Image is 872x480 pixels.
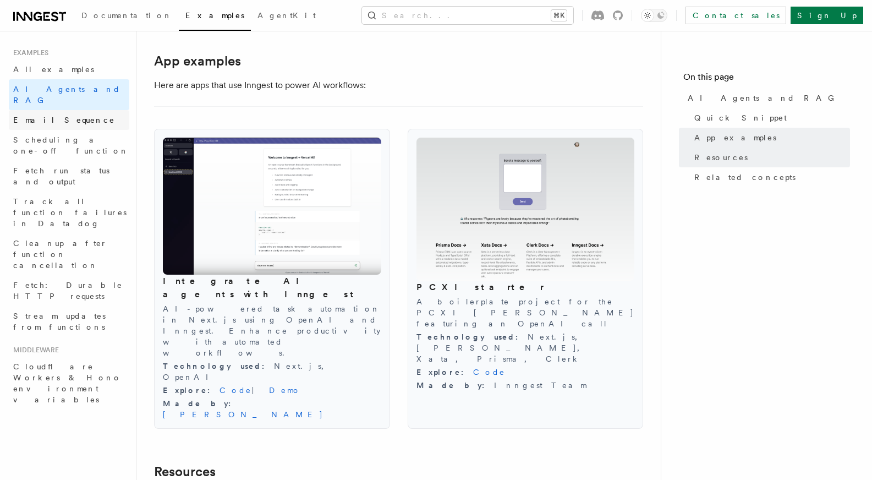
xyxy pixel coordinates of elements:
span: Technology used : [163,362,274,370]
a: Code [473,368,506,377]
span: All examples [13,65,94,74]
a: Cloudflare Workers & Hono environment variables [9,357,129,410]
button: Search...⌘K [362,7,573,24]
kbd: ⌘K [551,10,567,21]
a: Cleanup after function cancellation [9,233,129,275]
a: App examples [690,128,850,148]
span: Scheduling a one-off function [13,135,129,155]
div: | [163,385,381,396]
a: AI Agents and RAG [683,88,850,108]
span: Track all function failures in Datadog [13,197,127,228]
span: Technology used : [416,332,528,341]
a: Email Sequence [9,110,129,130]
h3: Integrate AI agents with Inngest [163,275,381,301]
a: AI Agents and RAG [9,79,129,110]
a: Track all function failures in Datadog [9,192,129,233]
a: Stream updates from functions [9,306,129,337]
a: Quick Snippet [690,108,850,128]
span: Fetch run status and output [13,166,109,186]
span: Middleware [9,346,59,354]
span: Cloudflare Workers & Hono environment variables [13,362,122,404]
img: PCXI starter [416,138,635,281]
a: Sign Up [791,7,863,24]
span: AI Agents and RAG [13,85,120,105]
a: App examples [154,53,241,69]
span: Stream updates from functions [13,312,106,331]
span: Cleanup after function cancellation [13,239,107,270]
a: Code [220,386,252,395]
a: Fetch run status and output [9,161,129,192]
span: Fetch: Durable HTTP requests [13,281,123,301]
a: Related concepts [690,167,850,187]
a: Documentation [75,3,179,30]
span: Quick Snippet [694,112,787,123]
a: Resources [154,464,216,479]
span: Email Sequence [13,116,115,124]
span: App examples [694,132,776,143]
a: Resources [690,148,850,167]
div: Next.js, OpenAI [163,361,381,383]
a: Examples [179,3,251,31]
a: AgentKit [251,3,322,30]
a: Fetch: Durable HTTP requests [9,275,129,306]
img: Integrate AI agents with Inngest [163,138,381,275]
span: Resources [694,152,748,163]
span: AgentKit [257,11,316,20]
a: [PERSON_NAME] [163,410,323,419]
span: Examples [185,11,244,20]
button: Toggle dark mode [641,9,667,22]
a: Scheduling a one-off function [9,130,129,161]
p: Here are apps that use Inngest to power AI workflows: [154,78,594,93]
span: Explore : [416,368,473,377]
a: All examples [9,59,129,79]
span: AI Agents and RAG [688,92,840,103]
span: Made by : [416,381,494,390]
h4: On this page [683,70,850,88]
a: Contact sales [685,7,786,24]
div: Next.js, [PERSON_NAME], Xata, Prisma, Clerk [416,331,635,364]
span: Made by : [163,399,240,408]
div: Inngest Team [416,380,635,391]
span: Related concepts [694,172,796,183]
a: Demo [269,386,301,395]
span: Documentation [81,11,172,20]
h3: PCXI starter [416,281,635,294]
span: Examples [9,48,48,57]
span: Explore : [163,386,220,395]
p: A boilerplate project for the PCXI [PERSON_NAME] featuring an OpenAI call [416,296,635,329]
p: AI-powered task automation in Next.js using OpenAI and Inngest. Enhance productivity with automat... [163,303,381,358]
